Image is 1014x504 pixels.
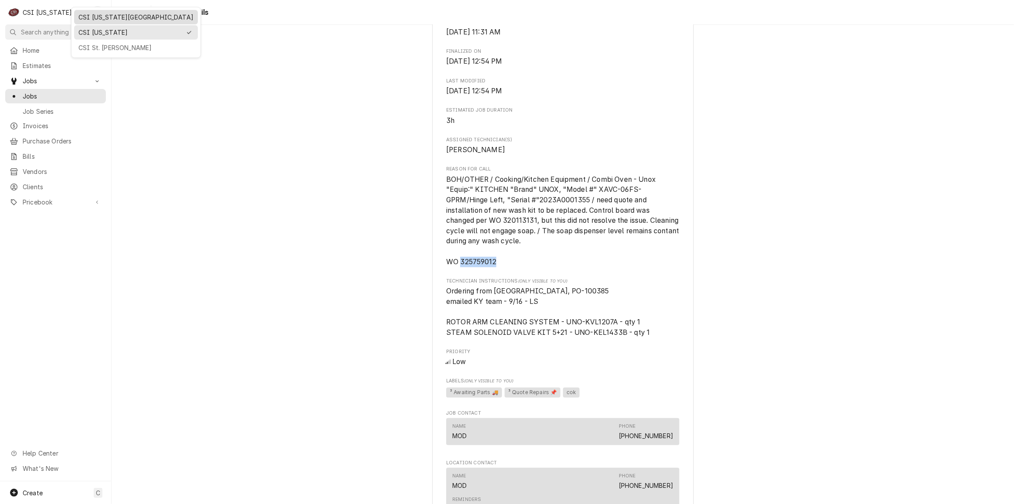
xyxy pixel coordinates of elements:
[5,89,106,103] a: Go to Jobs
[5,104,106,119] a: Go to Job Series
[23,107,102,116] span: Job Series
[78,28,181,37] div: CSI [US_STATE]
[78,13,193,22] div: CSI [US_STATE][GEOGRAPHIC_DATA]
[23,92,102,101] span: Jobs
[78,43,193,52] div: CSI St. [PERSON_NAME]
